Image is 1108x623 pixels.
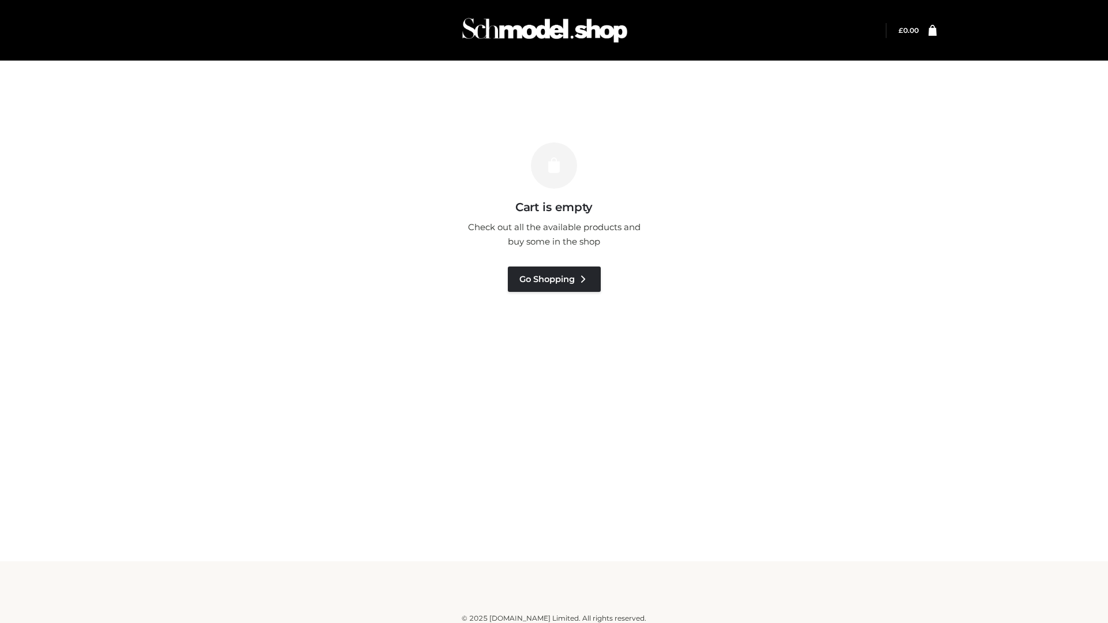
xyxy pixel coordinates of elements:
[462,220,646,249] p: Check out all the available products and buy some in the shop
[197,200,911,214] h3: Cart is empty
[508,267,601,292] a: Go Shopping
[899,26,903,35] span: £
[899,26,919,35] a: £0.00
[458,7,631,53] img: Schmodel Admin 964
[899,26,919,35] bdi: 0.00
